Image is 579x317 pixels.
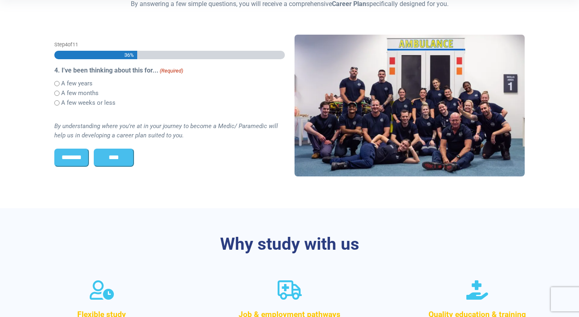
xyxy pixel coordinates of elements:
p: Step of [54,41,285,48]
h3: Why study with us [54,234,525,255]
i: By understanding where you're at in your journey to become a Medic/ Paramedic will help us in dev... [54,122,278,139]
span: (Required) [159,67,183,75]
span: 36% [124,51,134,59]
span: 4 [65,41,68,48]
label: A few months [61,89,99,98]
legend: 4. I've been thinking about this for... [54,66,285,75]
span: 11 [72,41,78,48]
label: A few years [61,79,93,88]
label: A few weeks or less [61,98,115,108]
